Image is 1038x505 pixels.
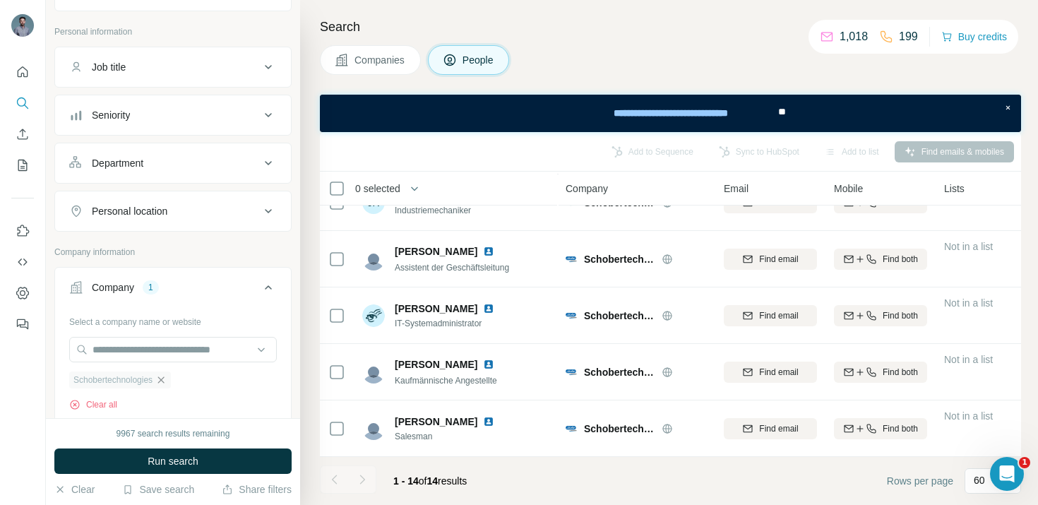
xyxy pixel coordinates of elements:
button: Find email [724,418,817,439]
span: 14 [427,475,439,487]
img: Logo of Schobertechnologies [566,423,577,434]
button: Job title [55,50,291,84]
button: Search [11,90,34,116]
span: Schobertechnologies [584,252,655,266]
span: Find both [883,309,918,322]
button: Enrich CSV [11,121,34,147]
span: of [419,475,427,487]
span: Company [566,182,608,196]
button: Find both [834,362,927,383]
img: Avatar [11,14,34,37]
button: Find email [724,305,817,326]
span: Email [724,182,748,196]
div: Personal location [92,204,167,218]
button: Seniority [55,98,291,132]
button: Quick start [11,59,34,85]
p: Company information [54,246,292,259]
span: IT-Systemadministrator [395,317,500,330]
button: Use Surfe API [11,249,34,275]
span: Kaufmännische Angestellte [395,376,497,386]
span: Assistent der Geschäftsleitung [395,263,509,273]
button: Buy credits [941,27,1007,47]
span: Schobertechnologies [73,374,153,386]
img: Avatar [362,361,385,384]
span: Lists [944,182,965,196]
span: [PERSON_NAME] [395,302,477,316]
span: 1 - 14 [393,475,419,487]
span: Find both [883,422,918,435]
img: Logo of Schobertechnologies [566,367,577,378]
span: Schobertechnologies [584,365,655,379]
span: Companies [354,53,406,67]
span: Not in a list [944,410,993,422]
p: 199 [899,28,918,45]
button: Find both [834,418,927,439]
span: Find email [759,422,798,435]
button: Find both [834,305,927,326]
span: Schobertechnologies [584,422,655,436]
div: Seniority [92,108,130,122]
div: Job title [92,60,126,74]
span: [PERSON_NAME] [395,415,477,429]
span: Mobile [834,182,863,196]
span: Find email [759,366,798,379]
div: Select a company name or website [69,310,277,328]
span: Find both [883,366,918,379]
button: Find email [724,362,817,383]
button: Use Surfe on LinkedIn [11,218,34,244]
span: 1 [1019,457,1030,468]
p: 1,018 [840,28,868,45]
iframe: Intercom live chat [990,457,1024,491]
p: 60 [974,473,985,487]
span: [PERSON_NAME] [395,244,477,259]
button: My lists [11,153,34,178]
img: LinkedIn logo [483,246,494,257]
button: Find both [834,249,927,270]
img: Avatar [362,248,385,271]
h4: Search [320,17,1021,37]
button: Clear all [69,398,117,411]
span: results [393,475,467,487]
span: Salesman [395,430,500,443]
span: [PERSON_NAME] [395,357,477,372]
span: Find email [759,253,798,266]
span: Find both [883,253,918,266]
span: Not in a list [944,297,993,309]
img: Logo of Schobertechnologies [566,254,577,265]
div: 9967 search results remaining [117,427,230,440]
span: 0 selected [355,182,400,196]
div: Company [92,280,134,295]
img: Avatar [362,417,385,440]
span: Find email [759,309,798,322]
p: Personal information [54,25,292,38]
iframe: Banner [320,95,1021,132]
img: Avatar [362,304,385,327]
div: 1 [143,281,159,294]
button: Clear [54,482,95,497]
button: Dashboard [11,280,34,306]
button: Personal location [55,194,291,228]
span: Schobertechnologies [584,309,655,323]
span: Not in a list [944,354,993,365]
div: Department [92,156,143,170]
img: LinkedIn logo [483,416,494,427]
img: Logo of Schobertechnologies [566,310,577,321]
button: Company1 [55,271,291,310]
button: Department [55,146,291,180]
span: Industriemechaniker [395,204,500,217]
span: Rows per page [887,474,953,488]
span: People [463,53,495,67]
img: LinkedIn logo [483,303,494,314]
button: Feedback [11,311,34,337]
button: Save search [122,482,194,497]
button: Share filters [222,482,292,497]
button: Run search [54,448,292,474]
img: LinkedIn logo [483,359,494,370]
button: Find email [724,249,817,270]
span: Not in a list [944,241,993,252]
span: Run search [148,454,198,468]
